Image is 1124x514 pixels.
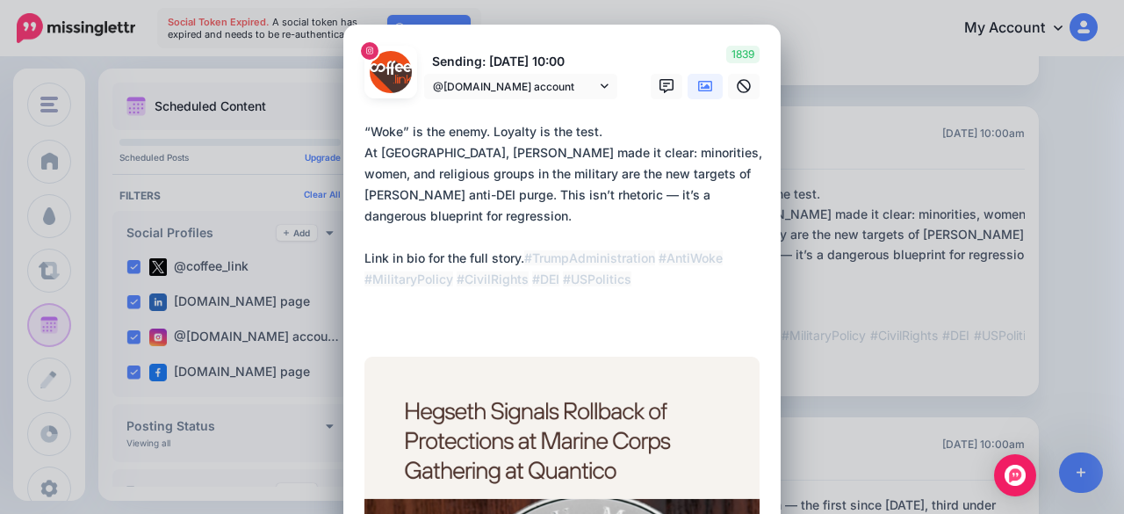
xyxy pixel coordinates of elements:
div: “Woke” is the enemy. Loyalty is the test. At [GEOGRAPHIC_DATA], [PERSON_NAME] made it clear: mino... [364,121,768,290]
a: @[DOMAIN_NAME] account [424,74,617,99]
span: @[DOMAIN_NAME] account [433,77,596,96]
span: 1839 [726,46,760,63]
p: Sending: [DATE] 10:00 [424,52,617,72]
div: Open Intercom Messenger [994,454,1036,496]
img: 333911510_884594699500849_9000115307008195907_n-bsa127316.jpg [370,51,412,93]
